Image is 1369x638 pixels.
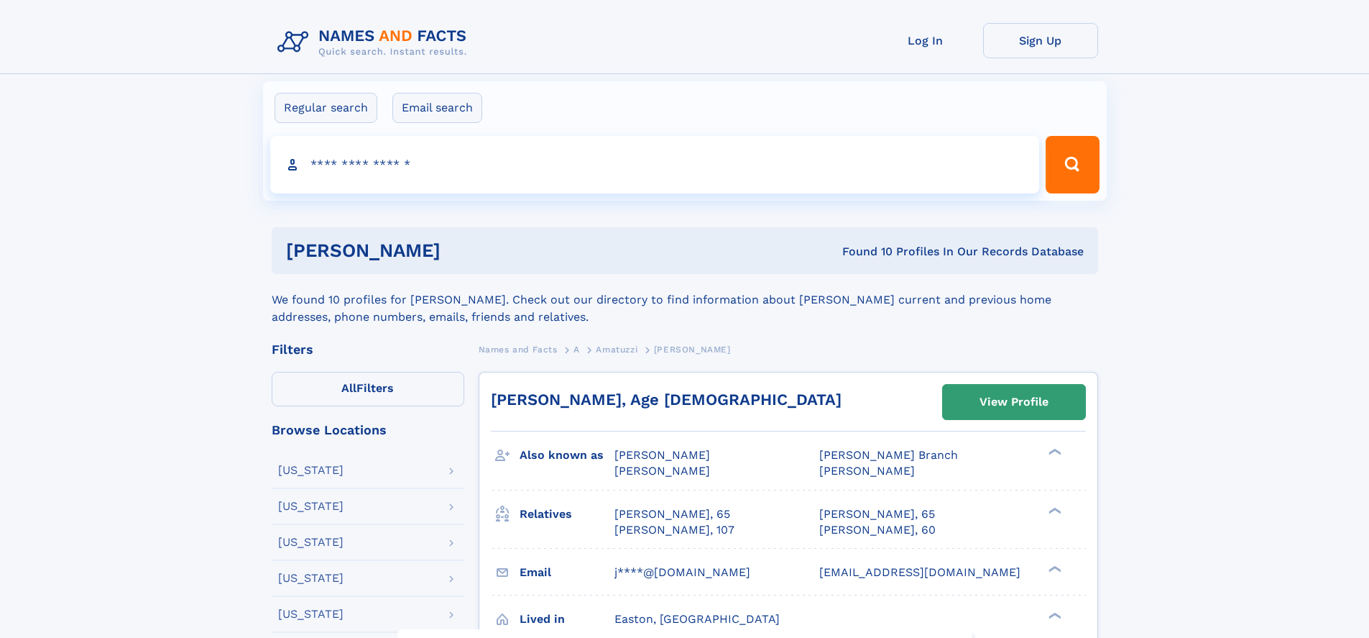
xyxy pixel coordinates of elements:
span: [EMAIL_ADDRESS][DOMAIN_NAME] [819,565,1020,579]
h1: [PERSON_NAME] [286,242,642,260]
h3: Also known as [520,443,614,468]
label: Filters [272,372,464,406]
div: [US_STATE] [278,609,344,620]
span: All [341,381,356,395]
div: We found 10 profiles for [PERSON_NAME]. Check out our directory to find information about [PERSON... [272,274,1098,326]
h3: Lived in [520,607,614,632]
h3: Email [520,560,614,585]
a: Names and Facts [479,340,558,358]
span: A [573,345,580,355]
a: Amatuzzi [596,340,637,358]
span: Amatuzzi [596,345,637,355]
div: ❯ [1045,447,1062,457]
div: [US_STATE] [278,537,344,548]
div: Browse Locations [272,424,464,437]
button: Search Button [1046,136,1099,193]
span: [PERSON_NAME] [819,464,915,478]
a: [PERSON_NAME], Age [DEMOGRAPHIC_DATA] [491,391,842,409]
a: A [573,340,580,358]
span: [PERSON_NAME] [614,464,710,478]
span: Easton, [GEOGRAPHIC_DATA] [614,612,780,626]
div: [US_STATE] [278,465,344,476]
a: Log In [868,23,983,58]
div: [US_STATE] [278,573,344,584]
div: Found 10 Profiles In Our Records Database [641,244,1084,260]
div: Filters [272,343,464,356]
div: View Profile [979,386,1048,419]
img: Logo Names and Facts [272,23,479,62]
a: [PERSON_NAME], 65 [614,506,730,522]
a: [PERSON_NAME], 65 [819,506,935,522]
div: ❯ [1045,564,1062,573]
a: View Profile [943,385,1085,419]
span: [PERSON_NAME] [654,345,731,355]
div: ❯ [1045,611,1062,620]
div: [US_STATE] [278,501,344,512]
a: Sign Up [983,23,1098,58]
a: [PERSON_NAME], 107 [614,522,734,538]
a: [PERSON_NAME], 60 [819,522,936,538]
div: ❯ [1045,506,1062,515]
span: [PERSON_NAME] [614,448,710,462]
label: Regular search [275,93,377,123]
h3: Relatives [520,502,614,527]
label: Email search [392,93,482,123]
input: search input [270,136,1040,193]
span: [PERSON_NAME] Branch [819,448,958,462]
